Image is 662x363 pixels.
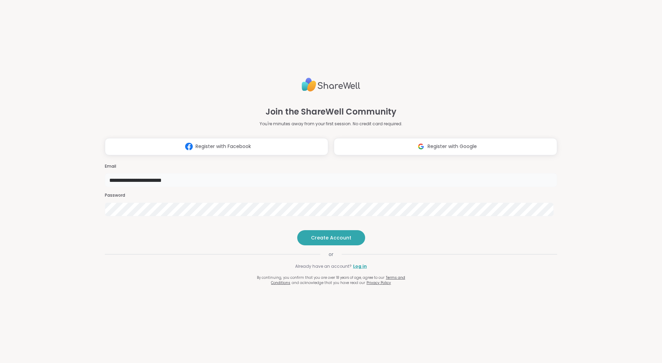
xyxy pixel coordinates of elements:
a: Log in [353,263,367,269]
span: Register with Google [428,143,477,150]
h3: Password [105,193,557,198]
span: By continuing, you confirm that you are over 18 years of age, agree to our [257,275,384,280]
h1: Join the ShareWell Community [265,106,397,118]
h3: Email [105,164,557,169]
img: ShareWell Logomark [414,140,428,153]
span: Create Account [311,234,351,241]
button: Register with Facebook [105,138,328,155]
span: Register with Facebook [195,143,251,150]
span: and acknowledge that you have read our [292,280,365,285]
span: Already have an account? [295,263,352,269]
a: Terms and Conditions [271,275,405,285]
span: or [320,251,342,258]
button: Create Account [297,230,365,245]
img: ShareWell Logomark [182,140,195,153]
button: Register with Google [334,138,557,155]
p: You're minutes away from your first session. No credit card required. [260,121,402,127]
a: Privacy Policy [367,280,391,285]
img: ShareWell Logo [302,75,360,95]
